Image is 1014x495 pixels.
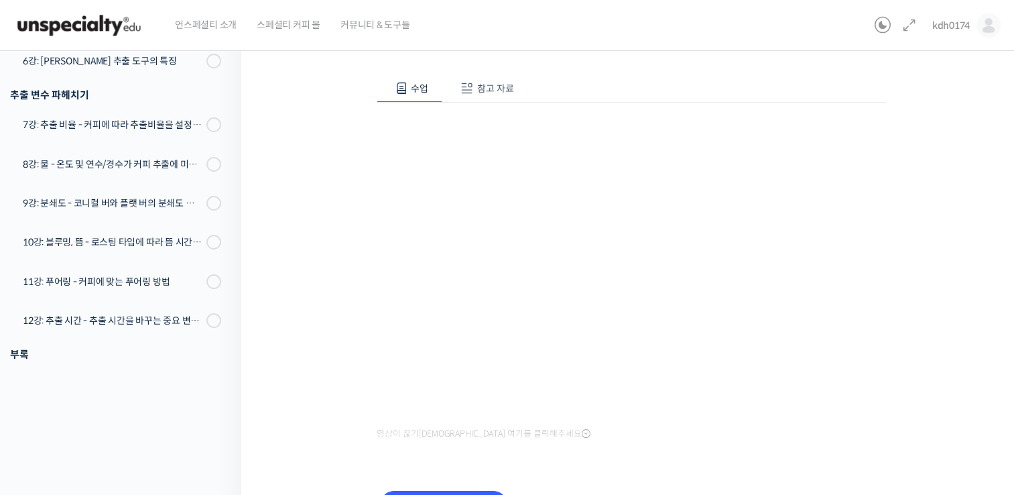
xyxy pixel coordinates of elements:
span: 홈 [42,404,50,415]
a: 설정 [173,384,257,417]
span: 설정 [207,404,223,415]
a: 대화 [88,384,173,417]
span: 대화 [123,404,139,415]
a: 홈 [4,384,88,417]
